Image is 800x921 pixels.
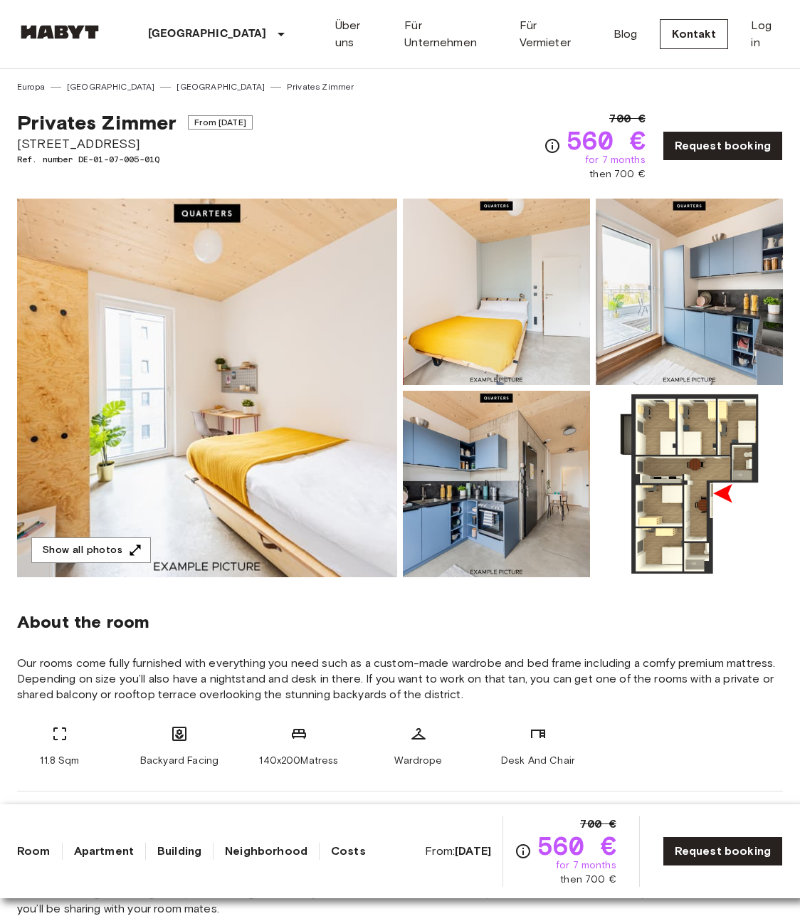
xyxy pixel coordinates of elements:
[520,17,591,51] a: Für Vermieter
[403,199,590,385] img: Picture of unit DE-01-07-005-01Q
[609,110,646,127] span: 700 €
[560,873,616,887] span: then 700 €
[614,26,638,43] a: Blog
[225,843,307,860] a: Neighborhood
[544,137,561,154] svg: Check cost overview for full price breakdown. Please note that discounts apply to new joiners onl...
[585,153,646,167] span: for 7 months
[660,19,728,49] a: Kontakt
[17,25,102,39] img: Habyt
[501,754,575,768] span: Desk And Chair
[515,843,532,860] svg: Check cost overview for full price breakdown. Please note that discounts apply to new joiners onl...
[17,135,253,153] span: [STREET_ADDRESS]
[404,17,496,51] a: Für Unternehmen
[17,611,783,633] span: About the room
[663,836,783,866] a: Request booking
[596,199,783,385] img: Picture of unit DE-01-07-005-01Q
[403,391,590,577] img: Picture of unit DE-01-07-005-01Q
[188,115,253,130] span: From [DATE]
[17,80,45,93] a: Europa
[580,816,616,833] span: 700 €
[663,131,783,161] a: Request booking
[31,537,151,564] button: Show all photos
[17,110,177,135] span: Privates Zimmer
[394,754,442,768] span: Wardrope
[331,843,366,860] a: Costs
[556,858,616,873] span: for 7 months
[259,754,338,768] span: 140x200Matress
[157,843,201,860] a: Building
[17,843,51,860] a: Room
[148,26,267,43] p: [GEOGRAPHIC_DATA]
[17,656,783,702] span: Our rooms come fully furnished with everything you need such as a custom-made wardrobe and bed fr...
[589,167,646,181] span: then 700 €
[287,80,354,93] a: Privates Zimmer
[177,80,265,93] a: [GEOGRAPHIC_DATA]
[17,153,253,166] span: Ref. number DE-01-07-005-01Q
[17,199,397,577] img: Marketing picture of unit DE-01-07-005-01Q
[751,17,783,51] a: Log in
[537,833,616,858] span: 560 €
[455,844,491,858] b: [DATE]
[40,754,79,768] span: 11.8 Sqm
[67,80,155,93] a: [GEOGRAPHIC_DATA]
[596,391,783,577] img: Picture of unit DE-01-07-005-01Q
[567,127,646,153] span: 560 €
[335,17,382,51] a: Über uns
[74,843,134,860] a: Apartment
[425,843,491,859] span: From:
[140,754,219,768] span: Backyard Facing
